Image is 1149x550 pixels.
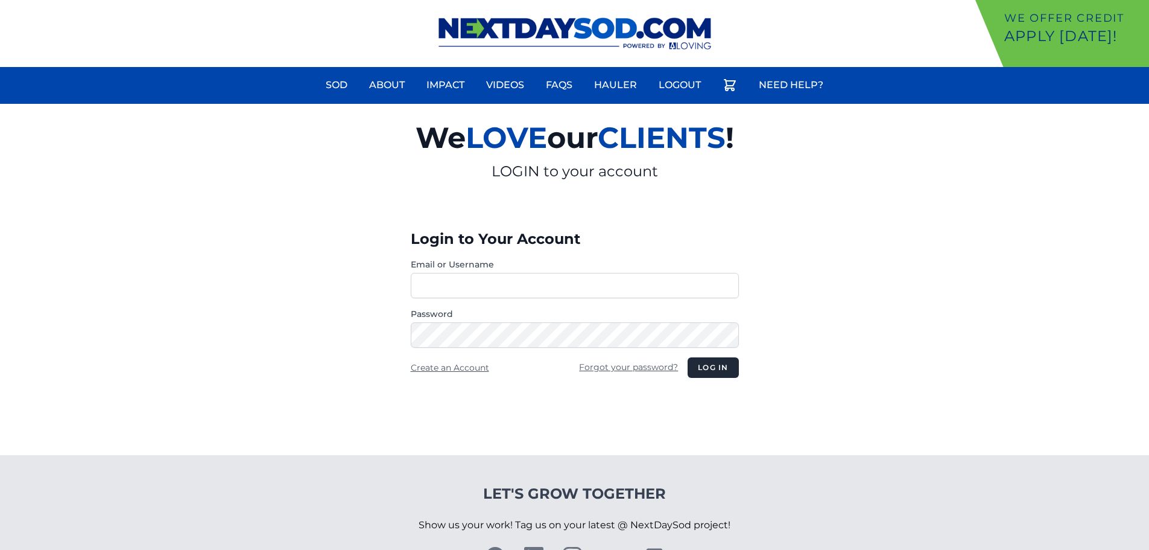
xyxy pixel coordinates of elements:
span: LOVE [466,120,547,155]
a: Impact [419,71,472,100]
a: Videos [479,71,531,100]
label: Password [411,308,739,320]
p: LOGIN to your account [276,162,874,181]
h4: Let's Grow Together [419,484,730,504]
span: CLIENTS [598,120,726,155]
a: About [362,71,412,100]
h3: Login to Your Account [411,229,739,249]
a: FAQs [539,71,580,100]
a: Create an Account [411,362,489,373]
a: Need Help? [752,71,831,100]
p: Apply [DATE]! [1004,27,1144,46]
p: We offer Credit [1004,10,1144,27]
a: Hauler [587,71,644,100]
h2: We our ! [276,114,874,162]
a: Logout [651,71,708,100]
p: Show us your work! Tag us on your latest @ NextDaySod project! [419,504,730,547]
button: Log in [688,357,738,378]
label: Email or Username [411,258,739,270]
a: Forgot your password? [579,362,678,373]
a: Sod [318,71,355,100]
